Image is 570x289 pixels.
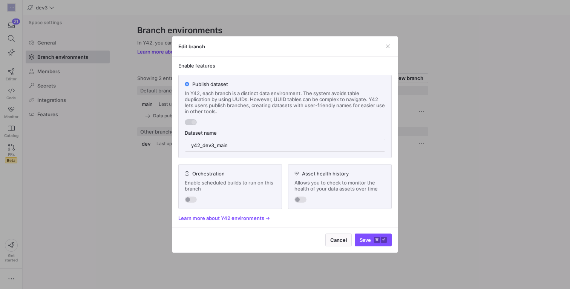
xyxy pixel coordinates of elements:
[302,171,349,177] span: Asset health history
[325,234,352,246] button: Cancel
[330,237,347,243] span: Cancel
[178,215,392,221] a: Learn more about Y42 environments ->
[294,180,385,192] span: Allows you to check to monitor the health of your data assets over time
[355,234,392,246] button: Save⌘⏎
[185,130,217,136] span: Dataset name
[185,180,276,192] span: Enable scheduled builds to run on this branch
[185,90,385,114] span: In Y42, each branch is a distinct data environment. The system avoids table duplication by using ...
[360,237,387,243] span: Save
[192,81,228,87] span: Publish dataset
[381,237,387,243] kbd: ⏎
[178,43,205,49] h3: Edit branch
[374,237,380,243] kbd: ⌘
[192,171,225,177] span: Orchestration
[178,63,392,69] span: Enable features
